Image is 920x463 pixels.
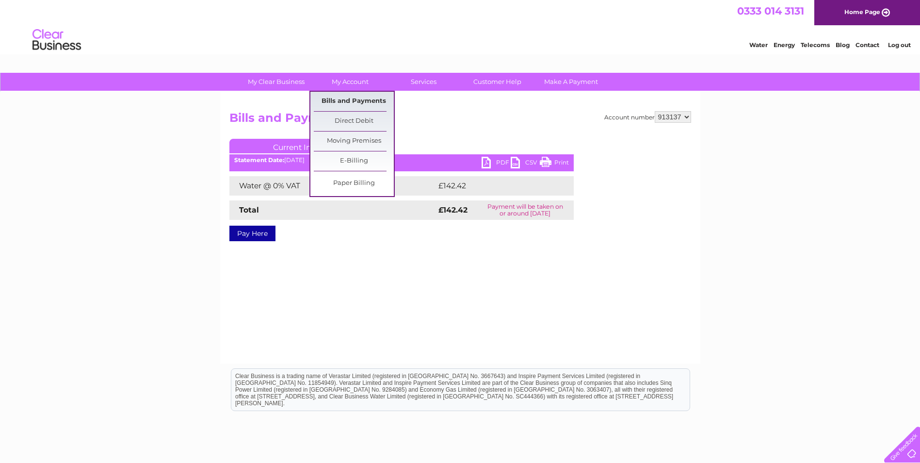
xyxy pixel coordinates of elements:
a: My Account [310,73,390,91]
a: Customer Help [457,73,537,91]
a: Moving Premises [314,132,394,151]
a: 0333 014 3131 [737,5,804,17]
td: £142.42 [436,176,556,196]
td: Water @ 0% VAT [229,176,436,196]
div: Account number [604,111,691,123]
img: logo.png [32,25,81,55]
a: Blog [836,41,850,49]
a: PDF [482,157,511,171]
a: Direct Debit [314,112,394,131]
a: Contact [855,41,879,49]
a: My Clear Business [236,73,316,91]
h2: Bills and Payments [229,111,691,130]
a: Make A Payment [531,73,611,91]
a: Water [749,41,768,49]
a: Current Invoice [229,139,375,153]
strong: £142.42 [438,205,468,215]
a: Paper Billing [314,174,394,193]
a: Bills and Payments [314,92,394,111]
a: Print [540,157,569,171]
a: Pay Here [229,226,275,241]
td: Payment will be taken on or around [DATE] [477,200,574,220]
a: Services [384,73,464,91]
a: E-Billing [314,151,394,171]
div: [DATE] [229,157,574,164]
strong: Total [239,205,259,215]
b: Statement Date: [234,156,284,164]
div: Clear Business is a trading name of Verastar Limited (registered in [GEOGRAPHIC_DATA] No. 3667643... [231,5,690,47]
a: Energy [774,41,795,49]
a: Telecoms [801,41,830,49]
a: CSV [511,157,540,171]
a: Log out [888,41,911,49]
